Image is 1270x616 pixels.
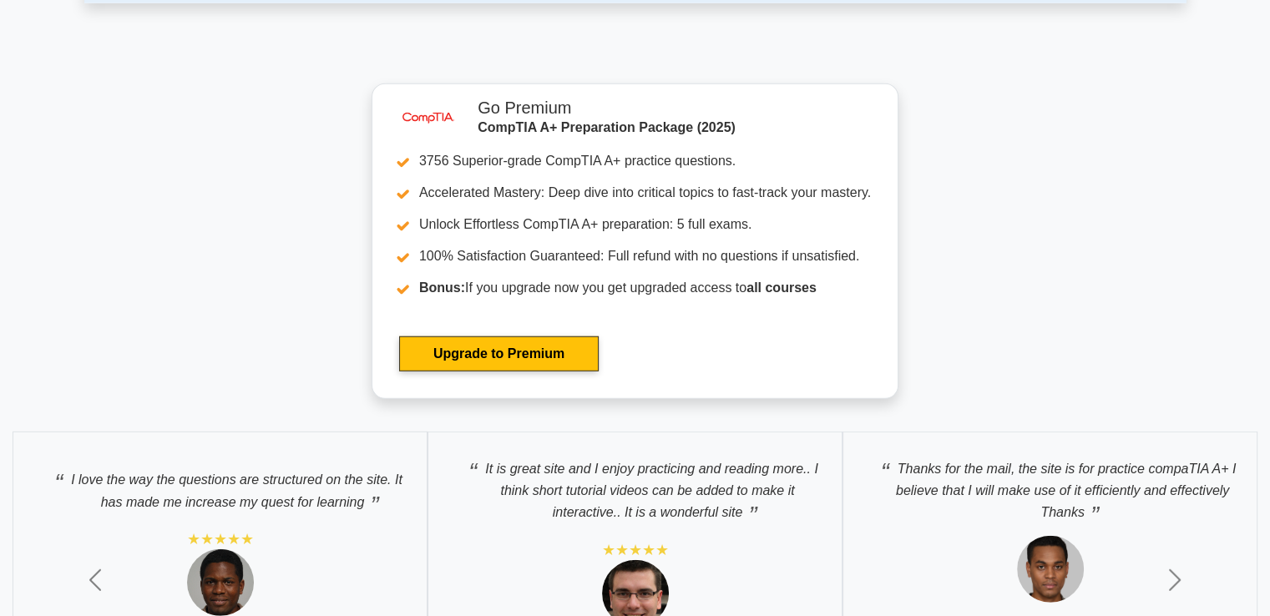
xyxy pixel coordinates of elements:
a: Upgrade to Premium [399,336,599,371]
div: ★★★★★ [602,540,669,560]
div: ★★★★★ [187,529,254,549]
p: It is great site and I enjoy practicing and reading more.. I think short tutorial videos can be a... [445,449,825,523]
p: Thanks for the mail, the site is for practice compaTIA A+ I believe that I will make use of it ef... [860,449,1240,523]
img: Testimonial 1 [1017,536,1084,603]
img: Testimonial 1 [187,549,254,616]
p: I love the way the questions are structured on the site. It has made me increase my quest for lea... [30,460,410,512]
